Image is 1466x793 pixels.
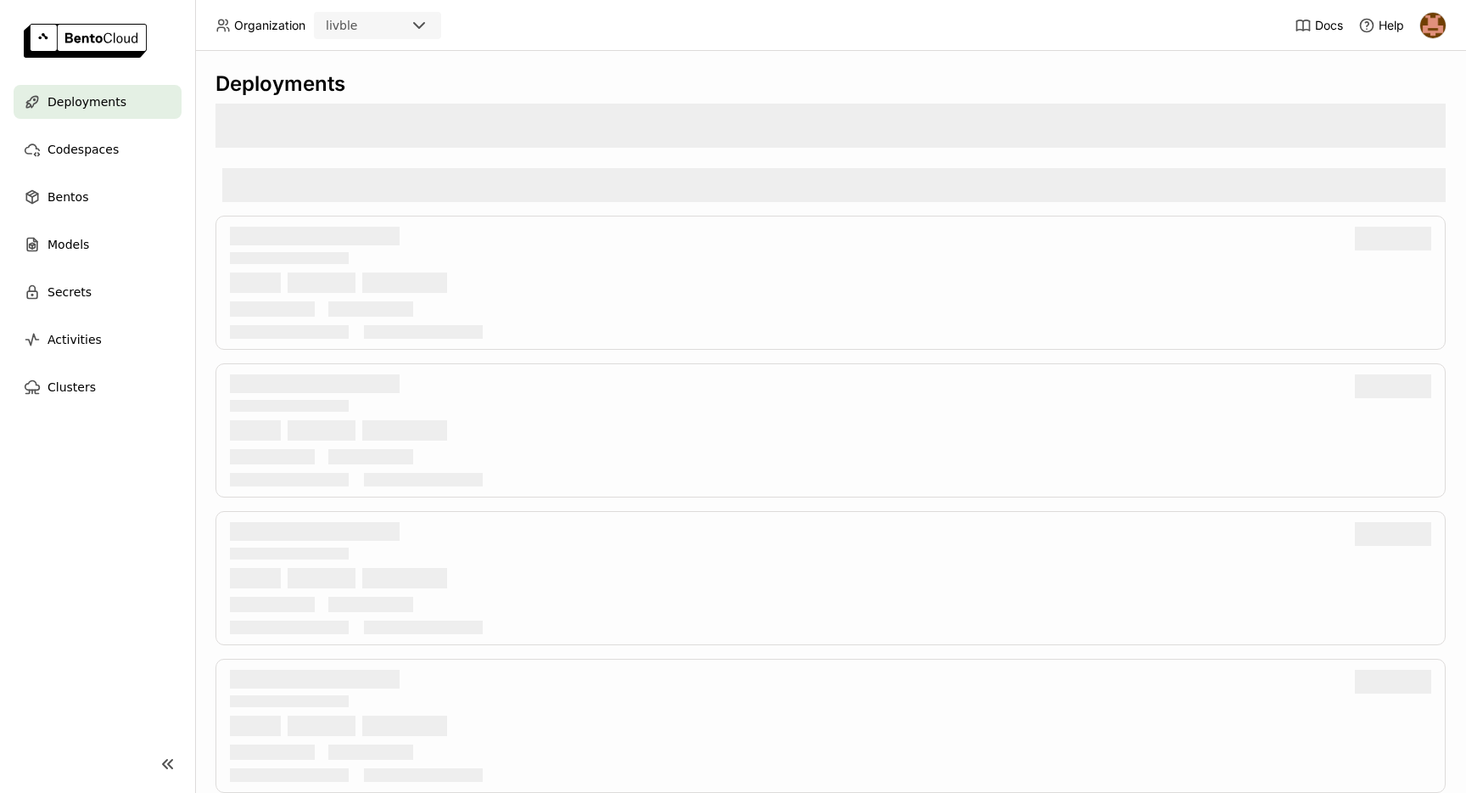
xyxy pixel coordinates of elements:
[14,323,182,357] a: Activities
[14,85,182,119] a: Deployments
[48,92,126,112] span: Deployments
[48,377,96,397] span: Clusters
[48,139,119,160] span: Codespaces
[14,228,182,262] a: Models
[24,24,147,58] img: logo
[215,71,1446,97] div: Deployments
[326,17,357,34] div: livble
[1295,17,1343,34] a: Docs
[14,132,182,166] a: Codespaces
[48,234,89,255] span: Models
[48,187,88,207] span: Bentos
[1379,18,1404,33] span: Help
[359,18,361,35] input: Selected livble.
[14,370,182,404] a: Clusters
[48,329,102,350] span: Activities
[1358,17,1404,34] div: Help
[14,275,182,309] a: Secrets
[1315,18,1343,33] span: Docs
[234,18,305,33] span: Organization
[1420,13,1446,38] img: Noa Lavi
[14,180,182,214] a: Bentos
[48,282,92,302] span: Secrets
